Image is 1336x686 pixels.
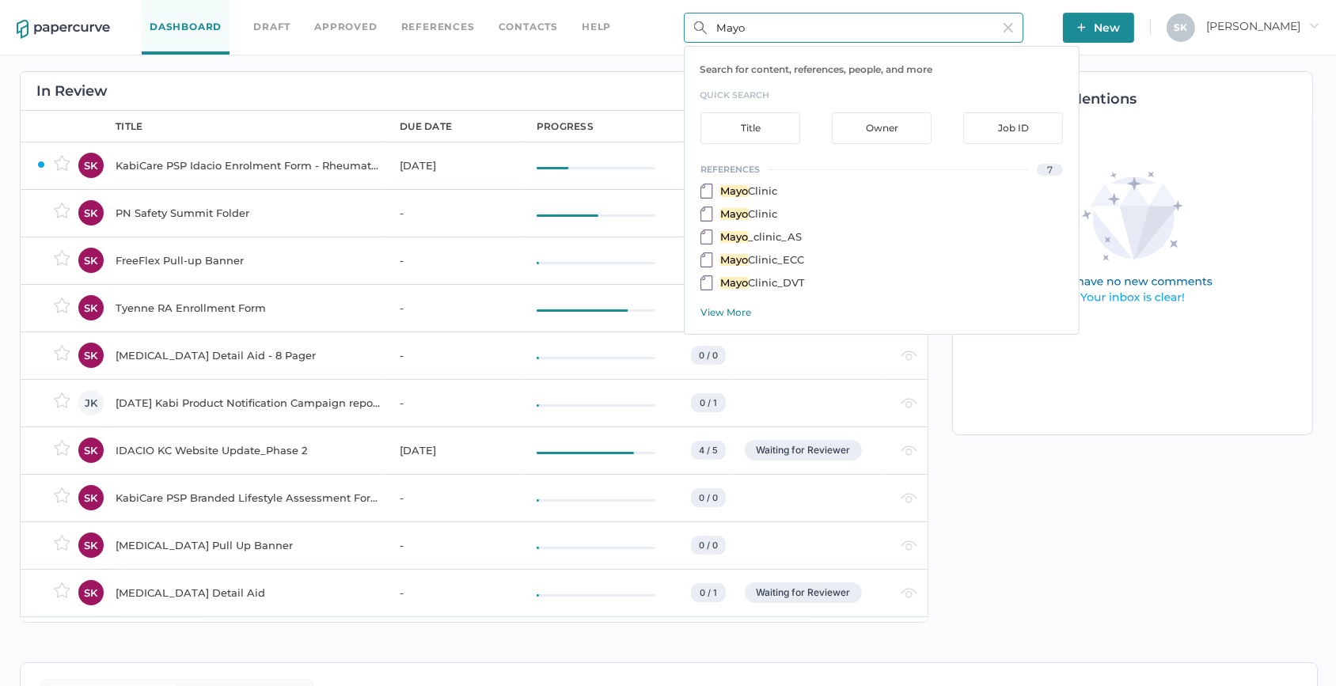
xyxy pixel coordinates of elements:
h2: Comments & Mentions [969,92,1312,106]
h3: quick search [700,86,1079,104]
div: JK [78,390,104,415]
a: References [401,18,475,36]
td: - [384,189,521,237]
img: search.bf03fe8b.svg [694,21,707,34]
img: star-inactive.70f2008a.svg [54,440,70,456]
div: 0 / 0 [691,488,726,507]
span: Mayo [720,184,748,197]
a: MayoClinic_ECC [685,248,1079,271]
div: Title [700,112,801,144]
img: eye-light-gray.b6d092a5.svg [901,588,917,598]
h2: In Review [36,84,108,98]
div: 0 / 1 [691,583,726,602]
img: reference-document-icon.12dbffb7.svg [700,252,715,267]
div: SK [78,295,104,320]
td: - [384,237,521,284]
span: Mayo [720,276,748,289]
a: Draft [253,18,290,36]
img: eye-light-gray.b6d092a5.svg [901,351,917,361]
img: star-inactive.70f2008a.svg [54,250,70,266]
img: star-inactive.70f2008a.svg [54,392,70,408]
img: papercurve-logo-colour.7244d18c.svg [17,20,110,39]
div: help [582,18,611,36]
i: arrow_right [1308,20,1319,31]
div: SK [78,343,104,368]
img: star-inactive.70f2008a.svg [54,345,70,361]
img: star-inactive.70f2008a.svg [54,582,70,598]
div: [MEDICAL_DATA] Detail Aid [116,583,381,602]
td: - [384,332,521,379]
span: Mayo [720,230,748,243]
span: S K [1175,21,1188,33]
div: SK [78,438,104,463]
a: Approved [314,18,377,36]
div: [DATE] Kabi Product Notification Campaign report [116,393,381,412]
img: comments-empty-state.0193fcf7.svg [1019,159,1247,318]
div: Job ID [963,112,1064,144]
a: MayoClinic [685,180,1079,203]
span: Mayo [720,253,748,266]
button: New [1063,13,1134,43]
span: Clinic_ECC [748,253,804,266]
span: New [1077,13,1120,43]
td: - [384,379,521,426]
img: star-inactive.70f2008a.svg [54,203,70,218]
input: Search Workspace [684,13,1023,43]
div: due date [400,119,452,134]
img: reference-document-icon.12dbffb7.svg [700,184,715,199]
a: Contacts [499,18,558,36]
img: eye-light-gray.b6d092a5.svg [901,398,917,408]
img: eye-light-gray.b6d092a5.svg [901,445,917,456]
div: 7 [1037,164,1063,176]
img: eye-light-gray.b6d092a5.svg [901,540,917,551]
div: progress [537,119,594,134]
div: SK [78,200,104,226]
div: [MEDICAL_DATA] Pull Up Banner [116,536,381,555]
img: plus-white.e19ec114.svg [1077,23,1086,32]
img: star-inactive.70f2008a.svg [54,298,70,313]
div: SK [78,533,104,558]
td: - [384,521,521,569]
div: title [116,119,143,134]
span: Clinic [748,207,777,220]
div: SK [78,485,104,510]
span: _clinic_AS [748,230,802,243]
a: Mayo_clinic_AS [685,226,1079,248]
div: Owner [832,112,932,144]
td: - [384,474,521,521]
img: star-inactive.70f2008a.svg [54,535,70,551]
td: - [384,569,521,616]
div: 4 / 5 [691,441,726,460]
img: star-inactive.70f2008a.svg [54,155,70,171]
div: [DATE] [400,441,518,460]
div: FreeFlex Pull-up Banner [116,251,381,270]
div: Tyenne RA Enrollment Form [116,298,381,317]
img: reference-document-icon.12dbffb7.svg [700,275,715,290]
a: MayoClinic [685,203,1079,226]
div: references [700,164,760,176]
div: SK [78,248,104,273]
td: - [384,284,521,332]
span: Clinic_DVT [748,276,805,289]
img: reference-document-icon.12dbffb7.svg [700,207,715,222]
div: SK [78,580,104,605]
div: KabiCare PSP Idacio Enrolment Form - Rheumatology (All Indications) [116,156,381,175]
td: - [384,616,521,664]
span: Mayo [720,207,748,220]
div: 0 / 0 [691,536,726,555]
div: 0 / 1 [691,393,726,412]
img: eye-light-gray.b6d092a5.svg [901,493,917,503]
img: cross-light-grey.10ea7ca4.svg [1004,23,1013,32]
div: 0 / 0 [691,346,726,365]
div: Waiting for Reviewer [745,582,862,603]
a: MayoClinic_DVT [685,271,1079,294]
span: [PERSON_NAME] [1206,19,1319,33]
div: PN Safety Summit Folder [116,203,381,222]
img: reference-document-icon.12dbffb7.svg [700,229,715,244]
img: ZaPP2z7XVwAAAABJRU5ErkJggg== [36,160,46,169]
div: View More [700,306,1079,318]
span: Clinic [748,184,777,197]
div: IDACIO KC Website Update_Phase 2 [116,441,381,460]
img: star-inactive.70f2008a.svg [54,487,70,503]
div: [MEDICAL_DATA] Detail Aid - 8 Pager [116,346,381,365]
